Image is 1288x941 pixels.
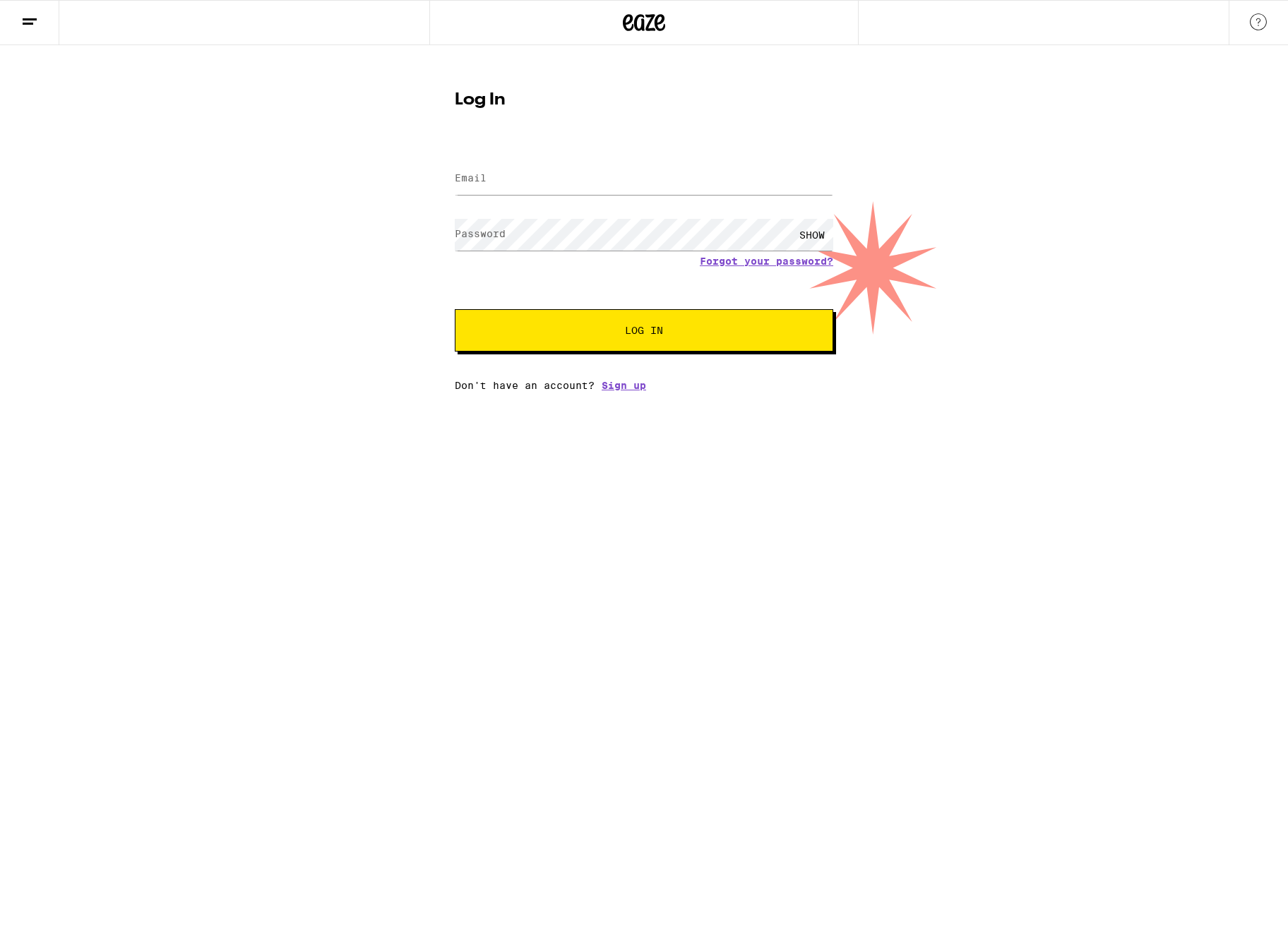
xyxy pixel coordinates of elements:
[700,256,833,267] a: Forgot your password?
[602,380,646,391] a: Sign up
[455,228,506,239] label: Password
[455,92,833,109] h1: Log In
[455,172,487,184] label: Email
[625,325,663,335] span: Log In
[455,380,833,391] div: Don't have an account?
[791,219,833,251] div: SHOW
[455,163,833,195] input: Email
[455,309,833,352] button: Log In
